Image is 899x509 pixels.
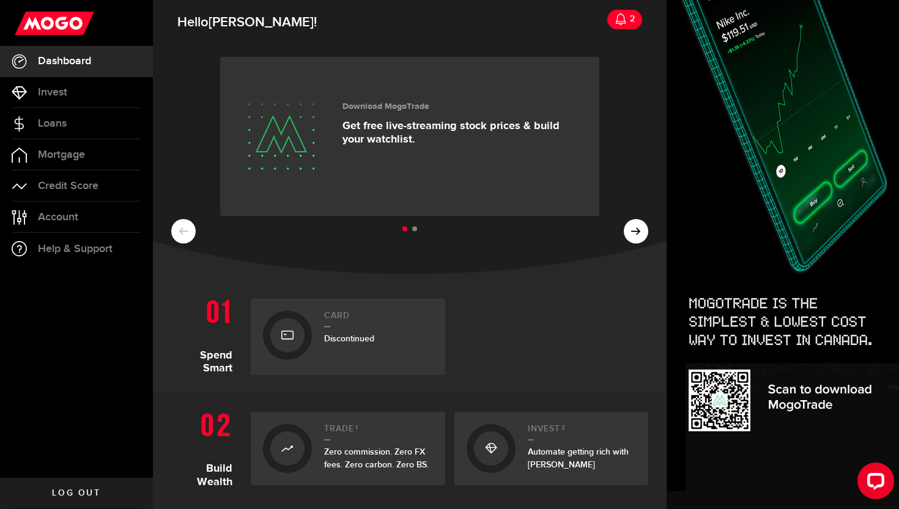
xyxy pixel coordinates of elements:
sup: 1 [355,424,358,431]
span: Mortgage [38,149,85,160]
p: Get free live-streaming stock prices & build your watchlist. [342,119,581,146]
h3: Download MogoTrade [342,102,581,112]
span: Dashboard [38,56,91,67]
h2: Trade [324,424,433,440]
a: Invest2Automate getting rich with [PERSON_NAME] [454,412,649,485]
a: Trade1Zero commission. Zero FX fees. Zero carbon. Zero BS. [251,412,445,485]
h2: Card [324,311,433,327]
span: [PERSON_NAME] [209,14,314,31]
span: Account [38,212,78,223]
h1: Build Wealth [171,406,242,491]
a: 2 [607,10,642,29]
span: Invest [38,87,67,98]
h1: Spend Smart [171,292,242,375]
h2: Invest [528,424,637,440]
iframe: LiveChat chat widget [848,458,899,509]
a: Download MogoTrade Get free live-streaming stock prices & build your watchlist. [220,57,599,216]
span: Zero commission. Zero FX fees. Zero carbon. Zero BS. [324,447,429,470]
span: Log out [52,489,100,497]
span: Hello ! [177,10,317,35]
span: Automate getting rich with [PERSON_NAME] [528,447,629,470]
span: Help & Support [38,243,113,254]
span: Loans [38,118,67,129]
span: Credit Score [38,180,98,191]
span: Discontinued [324,333,374,344]
a: CardDiscontinued [251,299,445,375]
sup: 2 [561,424,566,431]
div: 2 [627,6,635,32]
